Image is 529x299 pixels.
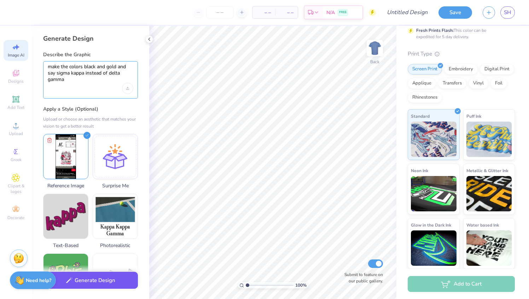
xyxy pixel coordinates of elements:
button: Generate Design [43,272,138,289]
div: Foil [490,78,507,89]
div: Screen Print [408,64,442,75]
span: Reference Image [43,182,88,189]
div: Upload or choose an aesthetic that matches your vision to get a better result [43,116,138,130]
span: Decorate [7,215,24,221]
div: Transfers [438,78,466,89]
strong: Need help? [26,277,51,284]
div: Generate Design [43,34,138,43]
input: Untitled Design [381,5,433,19]
span: Greek [11,157,22,163]
img: Puff Ink [466,122,512,157]
span: Surprise Me [93,182,138,189]
span: Standard [411,112,430,120]
span: Clipart & logos [4,183,28,194]
a: SH [500,6,515,19]
span: Image AI [8,52,24,58]
img: Metallic & Glitter Ink [466,176,512,211]
div: Embroidery [444,64,478,75]
img: 60s & 70s [43,254,88,298]
span: Metallic & Glitter Ink [466,167,508,174]
span: Puff Ink [466,112,481,120]
img: Photorealistic [93,194,138,239]
div: This color can be expedited for 5 day delivery. [416,27,503,40]
img: Back [368,41,382,55]
div: Rhinestones [408,92,442,103]
span: 100 % [295,282,307,288]
div: Print Type [408,50,515,58]
span: Designs [8,78,24,84]
label: Apply a Style (Optional) [43,106,138,113]
div: Digital Print [480,64,514,75]
span: Photorealistic [93,242,138,249]
span: Neon Ink [411,167,428,174]
div: Back [370,59,379,65]
img: Water based Ink [466,230,512,266]
div: Vinyl [469,78,488,89]
span: N/A [326,9,335,16]
img: Neon Ink [411,176,457,211]
div: Applique [408,78,436,89]
span: SH [504,8,511,17]
span: Glow in the Dark Ink [411,221,451,229]
label: Describe the Graphic [43,51,138,58]
label: Submit to feature on our public gallery. [341,271,383,284]
span: – – [257,9,271,16]
img: Standard [411,122,457,157]
span: Water based Ink [466,221,499,229]
img: Upload reference [43,134,88,179]
span: FREE [339,10,347,15]
span: Text-Based [43,242,88,249]
span: – – [279,9,293,16]
img: Glow in the Dark Ink [411,230,457,266]
span: Upload [9,131,23,136]
strong: Fresh Prints Flash: [416,28,454,33]
img: Text-Based [43,194,88,239]
input: – – [206,6,234,19]
textarea: make the colors black and gold and say sigma kappa instead of delta gamma [48,64,133,83]
img: 80s & 90s [93,254,138,298]
button: Save [438,6,472,19]
span: Add Text [7,105,24,110]
div: Upload image [122,83,133,94]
